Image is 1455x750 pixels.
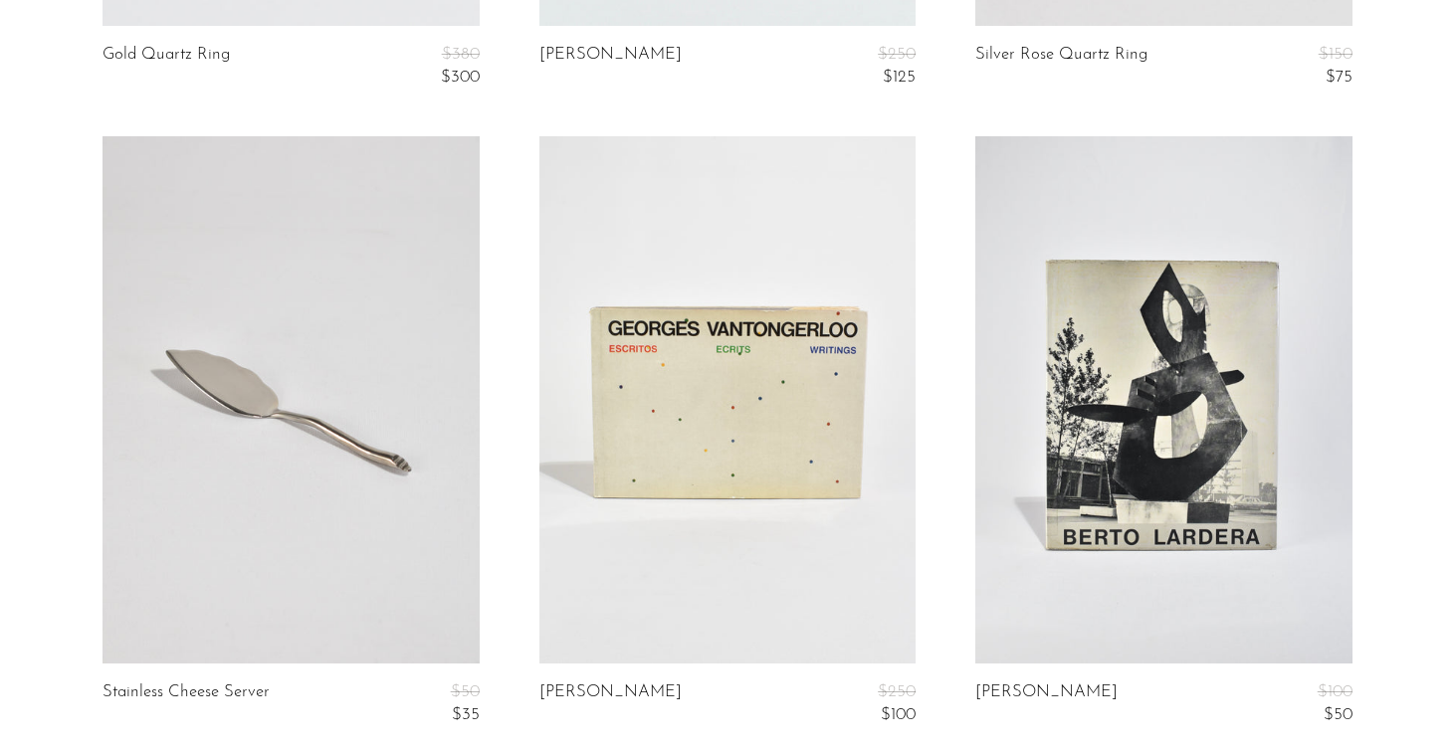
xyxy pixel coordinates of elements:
span: $50 [451,683,480,700]
a: Silver Rose Quartz Ring [975,46,1147,87]
a: Gold Quartz Ring [103,46,230,87]
span: $50 [1324,706,1352,723]
span: $380 [442,46,480,63]
span: $250 [878,683,916,700]
span: $150 [1319,46,1352,63]
span: $125 [883,69,916,86]
span: $100 [1318,683,1352,700]
a: [PERSON_NAME] [539,683,682,724]
span: $75 [1326,69,1352,86]
a: [PERSON_NAME] [539,46,682,87]
span: $300 [441,69,480,86]
span: $250 [878,46,916,63]
span: $35 [452,706,480,723]
span: $100 [881,706,916,723]
a: [PERSON_NAME] [975,683,1118,724]
a: Stainless Cheese Server [103,683,270,724]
